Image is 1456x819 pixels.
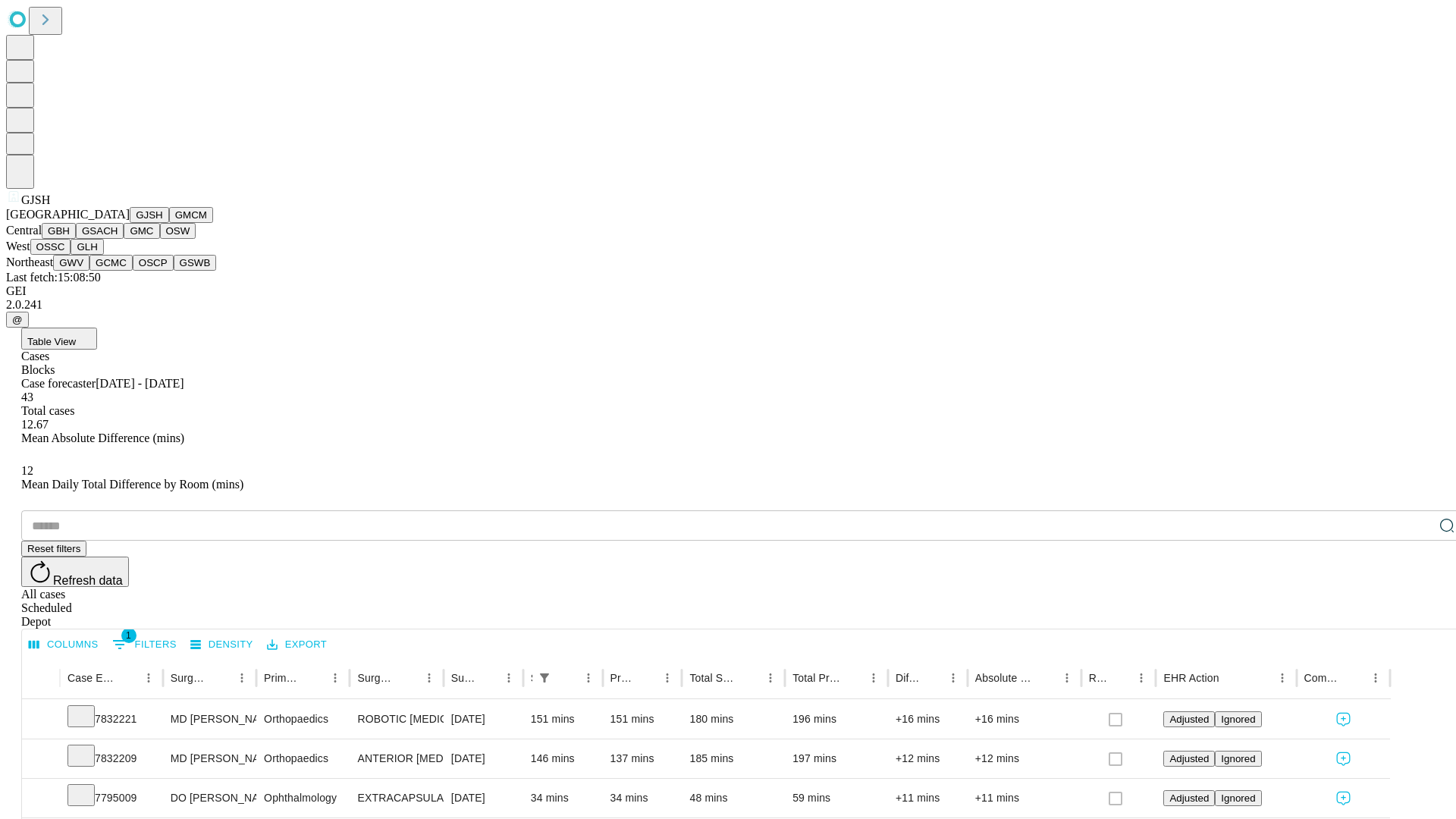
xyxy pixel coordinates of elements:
[169,207,213,223] button: GMCM
[6,256,53,268] span: Northeast
[842,667,863,689] button: Sort
[6,312,29,328] button: @
[760,667,781,689] button: Menu
[357,672,395,684] div: Surgery Name
[1109,667,1131,689] button: Sort
[357,739,435,778] div: ANTERIOR [MEDICAL_DATA] TOTAL HIP
[21,541,86,557] button: Reset filters
[121,628,136,643] span: 1
[6,240,30,253] span: West
[1215,751,1261,767] button: Ignored
[21,404,74,417] span: Total cases
[689,672,737,684] div: Total Scheduled Duration
[108,632,180,657] button: Show filters
[689,700,777,739] div: 180 mins
[896,700,960,739] div: +16 mins
[21,377,96,390] span: Case forecaster
[174,255,217,271] button: GSWB
[896,779,960,817] div: +11 mins
[171,700,249,739] div: MD [PERSON_NAME] [PERSON_NAME]
[975,700,1074,739] div: +16 mins
[6,284,1450,298] div: GEI
[210,667,231,689] button: Sort
[1215,711,1261,727] button: Ignored
[739,667,760,689] button: Sort
[264,700,342,739] div: Orthopaedics
[943,667,964,689] button: Menu
[171,672,209,684] div: Surgeon Name
[1169,714,1209,725] span: Adjusted
[71,239,103,255] button: GLH
[96,377,184,390] span: [DATE] - [DATE]
[67,700,155,739] div: 7832221
[610,672,635,684] div: Predicted In Room Duration
[42,223,76,239] button: GBH
[1169,753,1209,764] span: Adjusted
[21,418,49,431] span: 12.67
[1163,751,1215,767] button: Adjusted
[1163,711,1215,727] button: Adjusted
[6,298,1450,312] div: 2.0.241
[21,391,33,403] span: 43
[531,779,595,817] div: 34 mins
[264,779,342,817] div: Ophthalmology
[531,672,532,684] div: Scheduled In Room Duration
[635,667,657,689] button: Sort
[264,672,302,684] div: Primary Service
[53,574,123,587] span: Refresh data
[689,779,777,817] div: 48 mins
[21,557,129,587] button: Refresh data
[498,667,519,689] button: Menu
[610,700,675,739] div: 151 mins
[1365,667,1386,689] button: Menu
[1272,667,1293,689] button: Menu
[975,672,1034,684] div: Absolute Difference
[578,667,599,689] button: Menu
[1221,753,1255,764] span: Ignored
[160,223,196,239] button: OSW
[133,255,174,271] button: OSCP
[25,633,102,657] button: Select columns
[67,672,115,684] div: Case Epic Id
[1035,667,1056,689] button: Sort
[451,739,516,778] div: [DATE]
[863,667,884,689] button: Menu
[1221,714,1255,725] span: Ignored
[531,700,595,739] div: 151 mins
[657,667,678,689] button: Menu
[21,328,97,350] button: Table View
[325,667,346,689] button: Menu
[1163,790,1215,806] button: Adjusted
[30,746,52,773] button: Expand
[1221,667,1242,689] button: Sort
[534,667,555,689] div: 1 active filter
[231,667,253,689] button: Menu
[1215,790,1261,806] button: Ignored
[451,672,475,684] div: Surgery Date
[21,464,33,477] span: 12
[89,255,133,271] button: GCMC
[419,667,440,689] button: Menu
[30,786,52,812] button: Expand
[12,314,23,325] span: @
[792,672,840,684] div: Total Predicted Duration
[531,739,595,778] div: 146 mins
[689,739,777,778] div: 185 mins
[124,223,159,239] button: GMC
[557,667,578,689] button: Sort
[21,193,50,206] span: GJSH
[53,255,89,271] button: GWV
[6,271,101,284] span: Last fetch: 15:08:50
[1221,792,1255,804] span: Ignored
[397,667,419,689] button: Sort
[1163,672,1219,684] div: EHR Action
[975,779,1074,817] div: +11 mins
[610,739,675,778] div: 137 mins
[896,672,920,684] div: Difference
[1089,672,1109,684] div: Resolved in EHR
[67,739,155,778] div: 7832209
[21,431,184,444] span: Mean Absolute Difference (mins)
[451,779,516,817] div: [DATE]
[21,478,243,491] span: Mean Daily Total Difference by Room (mins)
[117,667,138,689] button: Sort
